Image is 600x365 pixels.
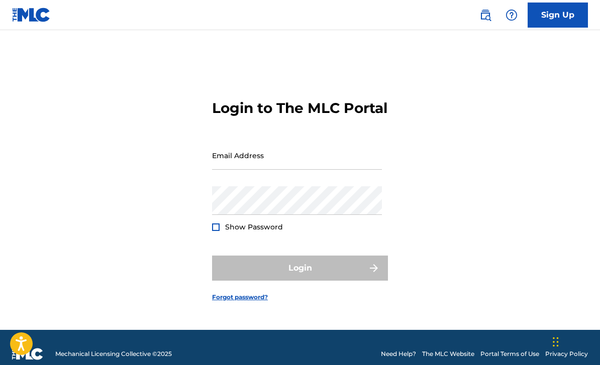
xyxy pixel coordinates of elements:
img: MLC Logo [12,8,51,22]
a: Sign Up [528,3,588,28]
div: Help [502,5,522,25]
iframe: Chat Widget [550,317,600,365]
span: Show Password [225,222,283,231]
a: Public Search [475,5,495,25]
div: Drag [553,327,559,357]
a: Forgot password? [212,293,268,302]
a: The MLC Website [422,349,474,358]
img: logo [12,348,43,360]
a: Portal Terms of Use [480,349,539,358]
h3: Login to The MLC Portal [212,99,387,117]
a: Need Help? [381,349,416,358]
img: search [479,9,491,21]
a: Privacy Policy [545,349,588,358]
span: Mechanical Licensing Collective © 2025 [55,349,172,358]
img: help [506,9,518,21]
